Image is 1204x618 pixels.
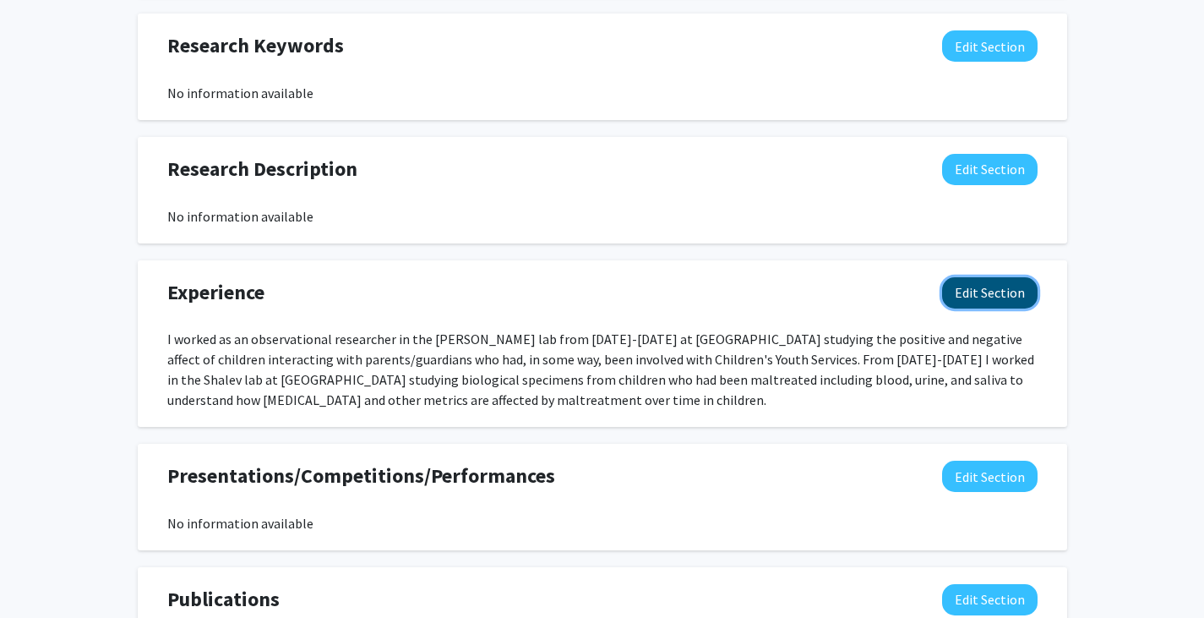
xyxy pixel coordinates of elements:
button: Edit Research Description [942,154,1038,185]
div: No information available [167,206,1038,227]
span: Research Keywords [167,30,344,61]
span: Research Description [167,154,357,184]
button: Edit Presentations/Competitions/Performances [942,461,1038,492]
span: Presentations/Competitions/Performances [167,461,555,491]
span: Experience [167,277,264,308]
button: Edit Experience [942,277,1038,309]
button: Edit Research Keywords [942,30,1038,62]
iframe: Chat [13,542,72,605]
div: No information available [167,513,1038,533]
div: I worked as an observational researcher in the [PERSON_NAME] lab from [DATE]-[DATE] at [GEOGRAPHI... [167,329,1038,410]
div: No information available [167,83,1038,103]
span: Publications [167,584,280,615]
button: Edit Publications [942,584,1038,615]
